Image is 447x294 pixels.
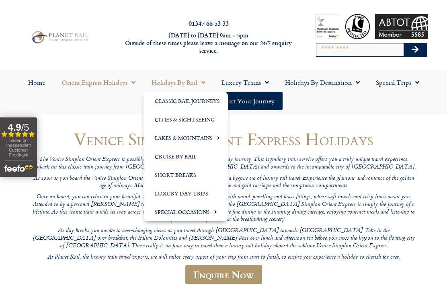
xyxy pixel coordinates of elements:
[144,92,228,221] ul: Holidays by Rail
[213,73,277,92] a: Luxury Trains
[29,30,90,45] img: Planet Rail Train Holidays Logo
[215,92,283,110] a: Start your Journey
[31,254,416,261] p: At Planet Rail, the luxury train travel experts, we will tailor every aspect of your trip from st...
[277,73,368,92] a: Holidays by Destination
[144,166,228,184] a: Short Breaks
[368,73,427,92] a: Special Trips
[144,129,228,147] a: Lakes & Mountains
[20,73,53,92] a: Home
[144,110,228,129] a: Cities & Sightseeing
[121,32,296,54] h6: [DATE] to [DATE] 9am – 5pm Outside of these times please leave a message on our 24/7 enquiry serv...
[404,43,427,56] button: Search
[4,73,443,110] nav: Menu
[189,19,229,28] a: 01347 66 53 33
[144,92,228,110] a: Classic Rail Journeys
[53,73,144,92] a: Orient Express Holidays
[31,227,416,250] p: As day breaks you awake to ever-changing views as you travel through [GEOGRAPHIC_DATA] towards [G...
[144,73,213,92] a: Holidays by Rail
[144,203,228,221] a: Special Occasions
[185,265,262,284] a: Enquire Now
[144,184,228,203] a: Luxury Day Trips
[144,147,228,166] a: Cruise by Rail
[31,193,416,224] p: Once on board, you can relax in your beautiful 1920s private compartment, complete with wood-pane...
[31,175,416,190] p: As soon as you board the Venice Simplon Orient Express you will step back in time to a bygone era...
